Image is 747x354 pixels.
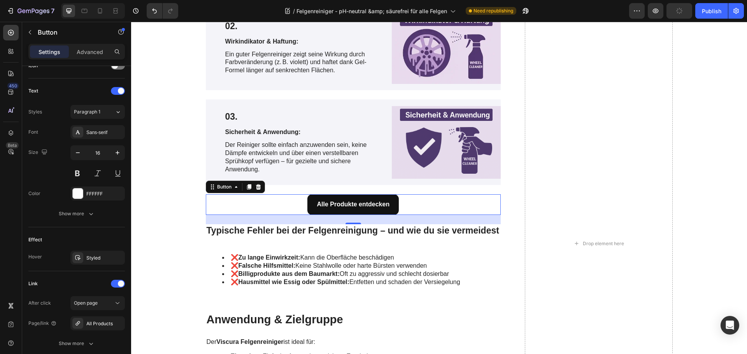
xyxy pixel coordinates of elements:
[100,331,132,338] strong: Einsteiger:
[94,106,242,115] p: Sicherheit & Anwendung:
[59,340,95,347] div: Show more
[74,108,100,115] span: Paragraph 1
[75,290,370,306] h2: Anwendung & Zielgruppe
[91,232,369,240] li: ❌ Kann die Oberfläche beschädigen
[86,255,123,262] div: Styled
[74,300,98,306] span: Open page
[107,232,169,239] strong: Zu lange Einwirkzeit:
[85,317,152,323] strong: Viscura Felgenreiniger
[75,202,370,216] h2: Typische Fehler bei der Felgenreinigung – und wie du sie vermeidest
[28,190,40,197] div: Color
[94,89,242,101] p: 03.
[695,3,728,19] button: Publish
[28,147,49,158] div: Size
[94,119,242,152] p: Der Reiniger sollte einfach anzuwenden sein, keine Dämpfe entwickeln und über einen verstellbaren...
[28,236,42,243] div: Effect
[28,108,42,115] div: Styles
[28,87,38,94] div: Text
[28,300,51,307] div: After click
[86,190,123,197] div: FFFFFF
[107,257,218,263] strong: Hausmittel wie Essig oder Spülmittel:
[75,316,370,324] p: Der ist ideal für:
[131,22,747,354] iframe: Design area
[186,179,258,186] strong: Alle Produkte entdecken
[91,256,369,265] li: ❌ Entfetten und schaden der Versiegelung
[91,248,369,256] li: ❌ Oft zu aggressiv und schlecht dosierbar
[28,320,57,327] div: Page/link
[77,48,103,56] p: Advanced
[38,28,104,37] p: Button
[452,219,493,225] div: Drop element here
[107,241,165,247] strong: Falsche Hilfsmittel:
[51,6,54,16] p: 7
[293,7,295,15] span: /
[261,78,370,163] img: gempages_556740947103187724-8cdb0ded-e586-4346-8c7d-1be4cdca9a5d.png
[473,7,513,14] span: Need republishing
[7,83,19,89] div: 450
[107,249,209,255] strong: Billigprodukte aus dem Baumarkt:
[28,337,125,351] button: Show more
[28,280,38,287] div: Link
[70,296,125,310] button: Open page
[70,105,125,119] button: Paragraph 1
[147,3,178,19] div: Undo/Redo
[296,7,447,15] span: Felgenreiniger - pH-neutral &amp; säurefrei für alle Felgen
[3,3,58,19] button: 7
[86,320,123,327] div: All Products
[86,129,123,136] div: Sans-serif
[702,7,721,15] div: Publish
[59,210,95,218] div: Show more
[91,331,370,339] li: Einfache Anwendung, sichere Ergebnisse
[176,173,268,193] a: Alle Produkte entdecken
[28,207,125,221] button: Show more
[94,29,242,53] p: Ein guter Felgenreiniger zeigt seine Wirkung durch Farbveränderung (z. B. violett) und haftet dan...
[6,142,19,148] div: Beta
[721,316,739,335] div: Open Intercom Messenger
[94,16,242,24] p: Wirkindikator & Haftung:
[84,162,102,169] div: Button
[28,129,38,136] div: Font
[39,48,60,56] p: Settings
[28,253,42,260] div: Hover
[91,240,369,248] li: ❌ Keine Stahlwolle oder harte Bürsten verwenden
